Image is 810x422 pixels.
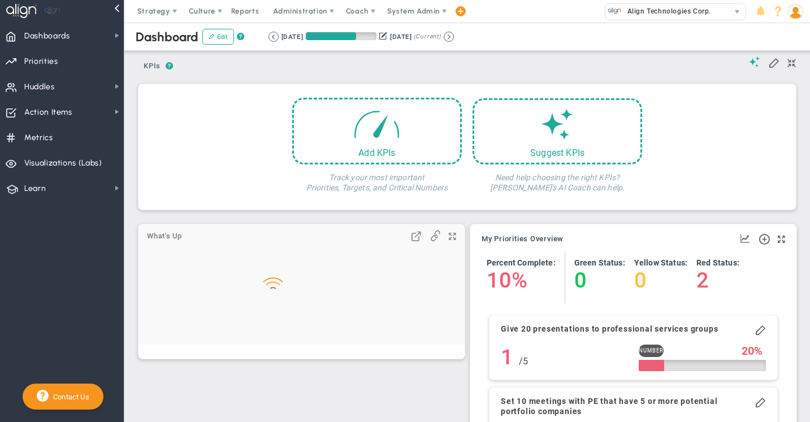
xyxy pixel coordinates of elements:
[487,258,556,268] h4: Percent Complete:
[512,268,527,293] h4: %
[742,345,754,357] span: 20
[696,268,739,293] h4: 2
[268,32,279,42] button: Go to previous period
[608,4,622,18] img: 10991.Company.photo
[501,396,755,416] h4: Set 10 meetings with PE that have 5 or more potential portfolio companies
[634,258,687,268] h4: Yellow Status:
[414,32,441,42] span: (Current)
[768,56,779,68] span: Edit My KPIs
[306,32,376,40] div: Period Progress: 71% Day 65 of 91 with 26 remaining.
[729,4,746,20] span: select
[444,32,454,42] button: Go to next period
[346,7,369,15] span: Coach
[501,345,513,369] h4: 1
[138,57,166,75] span: KPIs
[639,347,664,355] span: Number
[574,268,625,293] h4: 0
[24,151,102,175] span: Visualizations (Labs)
[24,50,58,73] span: Priorities
[202,29,234,45] button: Edit
[474,147,640,158] div: Suggest KPIs
[482,235,564,243] span: My Priorities Overview
[137,7,170,15] span: Strategy
[634,268,687,293] h4: 0
[482,235,564,244] button: My Priorities Overview
[49,393,89,401] span: Contact Us
[294,147,460,158] div: Add KPIs
[281,32,303,42] div: [DATE]
[24,24,70,48] span: Dashboards
[24,177,46,201] span: Learn
[138,57,166,77] button: KPIs
[387,7,440,15] span: System Admin
[390,32,412,42] div: [DATE]
[273,7,327,15] span: Administration
[749,56,760,67] span: Suggestions (AI Feature)
[24,101,72,124] span: Action Items
[501,324,718,334] h4: Give 20 presentations to professional services groups
[519,351,528,371] div: 5
[622,4,711,19] span: Align Technologies Corp.
[519,356,523,367] span: /
[754,345,763,357] span: %
[696,258,739,268] h4: Red Status:
[24,126,53,150] span: Metrics
[189,7,215,15] span: Culture
[292,164,462,193] h4: Track your most important Priorities, Targets, and Critical Numbers
[473,164,642,193] h4: Need help choosing the right KPIs? [PERSON_NAME]'s AI Coach can help.
[136,29,198,45] span: Dashboard
[487,268,512,293] h4: 10
[24,75,55,99] span: Huddles
[574,258,625,268] h4: Green Status:
[788,4,803,19] img: 50249.Person.photo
